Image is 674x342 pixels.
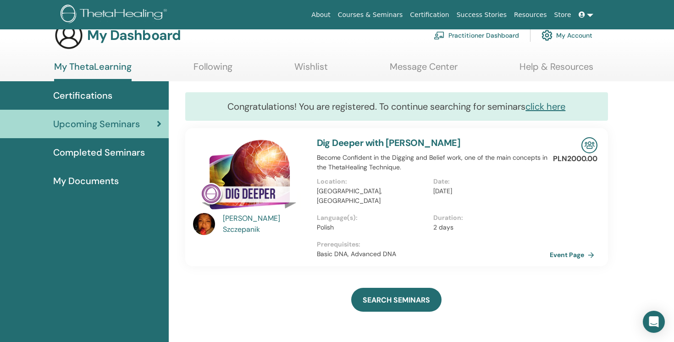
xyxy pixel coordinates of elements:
[53,174,119,188] span: My Documents
[541,25,592,45] a: My Account
[390,61,458,79] a: Message Center
[294,61,328,79] a: Wishlist
[519,61,593,79] a: Help & Resources
[433,177,544,186] p: Date :
[433,186,544,196] p: [DATE]
[434,31,445,39] img: chalkboard-teacher.svg
[61,5,170,25] img: logo.png
[453,6,510,23] a: Success Stories
[317,249,550,259] p: Basic DNA, Advanced DNA
[53,89,112,102] span: Certifications
[317,186,428,206] p: [GEOGRAPHIC_DATA], [GEOGRAPHIC_DATA]
[643,311,665,333] div: Open Intercom Messenger
[193,137,306,216] img: Dig Deeper
[581,137,597,153] img: In-Person Seminar
[223,213,308,235] a: [PERSON_NAME] Szczepanik
[193,213,215,235] img: default.jpg
[87,27,181,44] h3: My Dashboard
[317,213,428,223] p: Language(s) :
[317,137,461,149] a: Dig Deeper with [PERSON_NAME]
[351,288,442,312] a: SEARCH SEMINARS
[317,177,428,186] p: Location :
[553,153,597,164] p: PLN2000.00
[525,101,565,112] a: click here
[317,240,550,249] p: Prerequisites :
[54,61,132,81] a: My ThetaLearning
[363,295,430,305] span: SEARCH SEMINARS
[308,6,334,23] a: About
[334,6,407,23] a: Courses & Seminars
[317,153,550,172] p: Become Confident in the Digging and Belief work, one of the main concepts in the ThetaHealing Tec...
[193,61,232,79] a: Following
[53,117,140,131] span: Upcoming Seminars
[406,6,453,23] a: Certification
[434,25,519,45] a: Practitioner Dashboard
[551,6,575,23] a: Store
[541,28,552,43] img: cog.svg
[433,213,544,223] p: Duration :
[510,6,551,23] a: Resources
[54,21,83,50] img: generic-user-icon.jpg
[433,223,544,232] p: 2 days
[317,223,428,232] p: Polish
[53,146,145,159] span: Completed Seminars
[550,248,598,262] a: Event Page
[185,92,608,121] div: Congratulations! You are registered. To continue searching for seminars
